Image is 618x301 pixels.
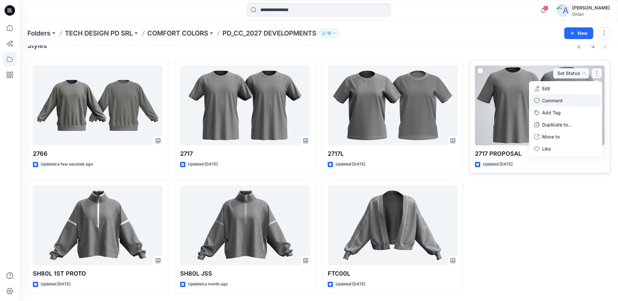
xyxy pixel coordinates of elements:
a: 2717 PROPOSAL [475,65,605,145]
a: SH80L 1ST PROTO [33,185,163,265]
p: FTC00L [328,269,457,278]
p: Updated [DATE] [483,161,512,168]
p: Updated [DATE] [188,161,218,168]
div: [PERSON_NAME] [572,4,610,12]
p: Like [542,145,551,152]
p: Edit [542,85,550,92]
a: 2717L [328,65,457,145]
a: COMFORT COLORS [147,29,208,38]
p: PD_CC_2027 DEVELOPMENTS [223,29,316,38]
p: 2717L [328,149,457,158]
p: 2766 [33,149,163,158]
p: Comment [542,97,563,104]
h4: Styles [27,42,47,50]
a: 2717 [180,65,310,145]
img: avatar [556,4,569,17]
button: New [564,27,593,39]
p: Updated [DATE] [336,161,365,168]
p: Updated a few seconds ago [41,161,93,168]
p: Updated [DATE] [41,281,70,288]
div: Gildan [572,12,610,17]
p: Duplicate to... [542,121,572,128]
a: SH80L JSS [180,185,310,265]
span: 6 [543,6,548,11]
p: SH80L 1ST PROTO [33,269,163,278]
p: 12 [327,30,331,37]
p: 2717 PROPOSAL [475,149,605,158]
a: Folders [27,29,50,38]
a: 2766 [33,65,163,145]
a: Edit [530,82,601,94]
button: Add Tag [530,107,601,119]
a: FTC00L [328,185,457,265]
p: Updated [DATE] [336,281,365,288]
a: TECH DESIGN PD SRL [65,29,133,38]
p: SH80L JSS [180,269,310,278]
button: 12 [319,29,339,38]
p: 2717 [180,149,310,158]
p: Move to [542,133,560,140]
p: Updated a month ago [188,281,228,288]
